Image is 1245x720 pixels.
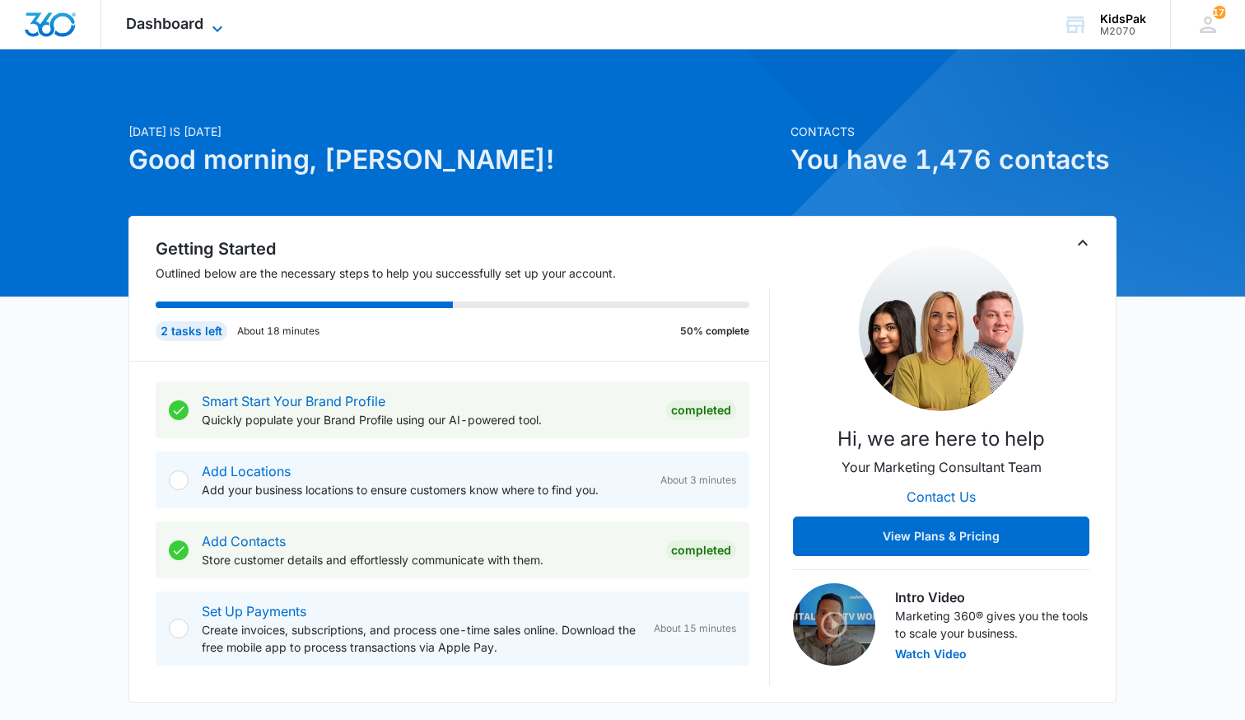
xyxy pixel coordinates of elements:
[156,236,770,261] h2: Getting Started
[793,583,875,666] img: Intro Video
[895,607,1089,642] p: Marketing 360® gives you the tools to scale your business.
[666,400,736,420] div: Completed
[1100,26,1146,37] div: account id
[790,123,1117,140] p: Contacts
[680,324,749,339] p: 50% complete
[895,648,967,660] button: Watch Video
[1100,12,1146,26] div: account name
[842,457,1042,477] p: Your Marketing Consultant Team
[666,540,736,560] div: Completed
[202,393,385,409] a: Smart Start Your Brand Profile
[156,264,770,282] p: Outlined below are the necessary steps to help you successfully set up your account.
[202,481,647,498] p: Add your business locations to ensure customers know where to find you.
[128,123,781,140] p: [DATE] is [DATE]
[237,324,319,339] p: About 18 minutes
[660,473,736,488] span: About 3 minutes
[654,621,736,636] span: About 15 minutes
[202,533,286,549] a: Add Contacts
[790,140,1117,180] h1: You have 1,476 contacts
[1213,6,1226,19] span: 175
[895,587,1089,607] h3: Intro Video
[793,517,1089,556] button: View Plans & Pricing
[837,424,1045,454] p: Hi, we are here to help
[128,140,781,180] h1: Good morning, [PERSON_NAME]!
[1213,6,1226,19] div: notifications count
[156,321,227,341] div: 2 tasks left
[890,477,992,517] button: Contact Us
[202,603,306,619] a: Set Up Payments
[202,463,291,479] a: Add Locations
[202,551,653,568] p: Store customer details and effortlessly communicate with them.
[202,411,653,428] p: Quickly populate your Brand Profile using our AI-powered tool.
[1073,233,1093,253] button: Toggle Collapse
[126,15,203,32] span: Dashboard
[202,621,641,656] p: Create invoices, subscriptions, and process one-time sales online. Download the free mobile app t...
